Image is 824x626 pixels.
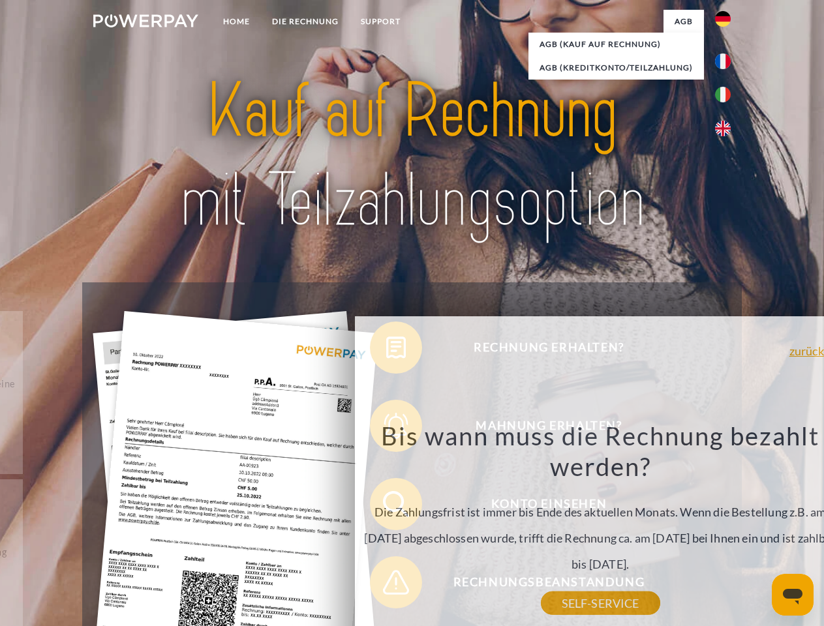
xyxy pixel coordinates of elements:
[715,121,731,136] img: en
[772,574,814,616] iframe: Schaltfläche zum Öffnen des Messaging-Fensters
[261,10,350,33] a: DIE RECHNUNG
[541,591,660,615] a: SELF-SERVICE
[664,10,704,33] a: agb
[715,53,731,69] img: fr
[715,11,731,27] img: de
[350,10,412,33] a: SUPPORT
[212,10,261,33] a: Home
[715,87,731,102] img: it
[125,63,699,250] img: title-powerpay_de.svg
[528,33,704,56] a: AGB (Kauf auf Rechnung)
[93,14,198,27] img: logo-powerpay-white.svg
[528,56,704,80] a: AGB (Kreditkonto/Teilzahlung)
[789,345,824,357] a: zurück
